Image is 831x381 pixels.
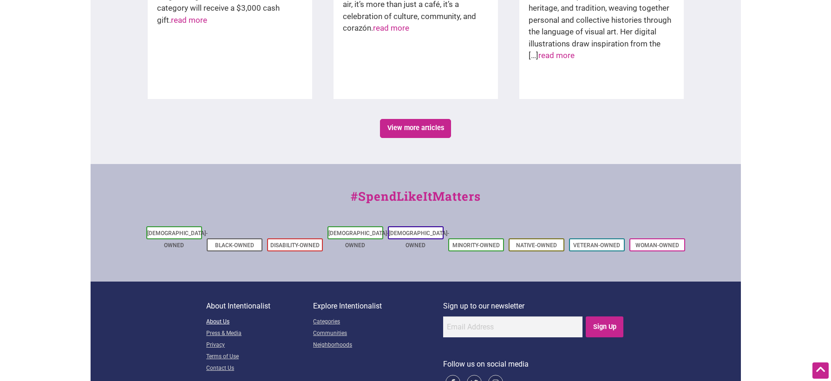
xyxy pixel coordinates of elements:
input: Sign Up [586,316,623,337]
a: [DEMOGRAPHIC_DATA]-Owned [147,230,208,249]
a: Disability-Owned [270,242,320,249]
div: Scroll Back to Top [812,362,829,379]
a: Press & Media [206,328,313,340]
a: [DEMOGRAPHIC_DATA]-Owned [389,230,449,249]
p: Follow us on social media [443,358,625,370]
a: Categories [313,316,443,328]
p: Explore Intentionalist [313,300,443,312]
p: Sign up to our newsletter [443,300,625,312]
input: Email Address [443,316,582,337]
p: About Intentionalist [206,300,313,312]
a: [DEMOGRAPHIC_DATA]-Owned [328,230,389,249]
a: Native-Owned [516,242,557,249]
a: Privacy [206,340,313,351]
a: Woman-Owned [635,242,679,249]
a: View more articles [380,119,451,138]
a: Minority-Owned [452,242,500,249]
a: Black-Owned [215,242,254,249]
a: read more [538,51,575,60]
a: About Us [206,316,313,328]
a: Terms of Use [206,351,313,363]
a: Neighborhoods [313,340,443,351]
a: Veteran-Owned [573,242,620,249]
a: Communities [313,328,443,340]
a: Contact Us [206,363,313,374]
div: #SpendLikeItMatters [91,187,741,215]
a: read more [171,15,207,25]
a: read more [373,23,409,33]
